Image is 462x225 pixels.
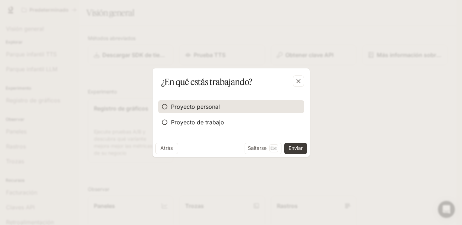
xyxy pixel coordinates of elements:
[161,75,252,88] p: ¿En qué estás trabajando?
[171,102,220,111] span: Proyecto personal
[269,144,278,152] p: Esc
[248,144,267,153] font: Saltarse
[245,143,281,154] button: SaltarseEsc
[155,143,178,154] button: Atrás
[171,118,224,126] span: Proyecto de trabajo
[284,143,307,154] button: Enviar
